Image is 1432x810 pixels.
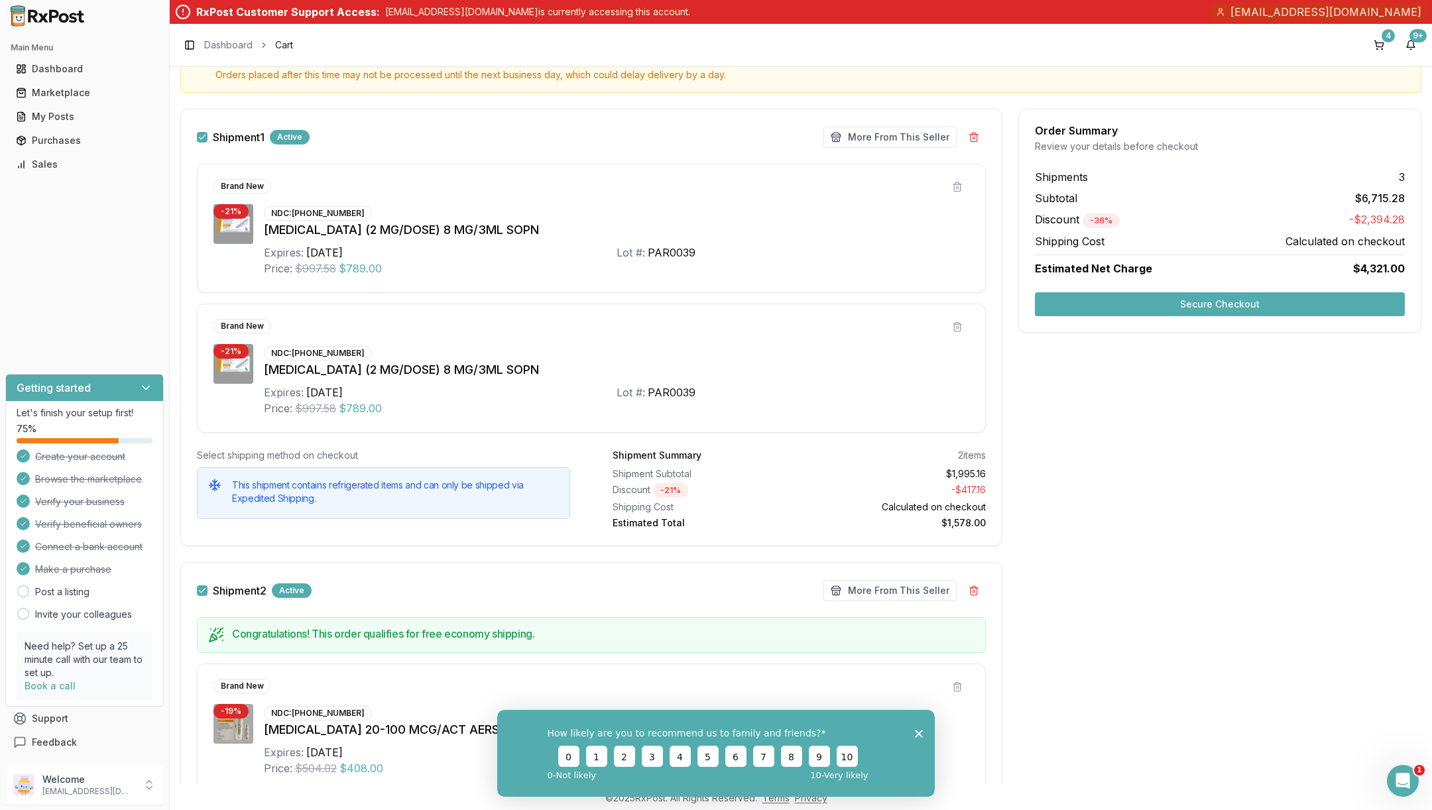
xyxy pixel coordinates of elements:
span: Calculated on checkout [1285,233,1405,249]
div: [DATE] [306,245,343,260]
a: Purchases [11,129,158,152]
div: - 21 % [653,483,688,498]
a: Post a listing [35,585,89,599]
p: [EMAIL_ADDRESS][DOMAIN_NAME] [42,786,135,797]
div: Purchases [16,134,153,147]
p: Let's finish your setup first! [17,406,152,420]
div: Review your details before checkout [1035,140,1405,153]
span: Create your account [35,450,125,463]
div: [MEDICAL_DATA] (2 MG/DOSE) 8 MG/3ML SOPN [264,361,969,379]
nav: breadcrumb [204,38,293,52]
h5: This shipment contains refrigerated items and can only be shipped via Expedited Shipping. [232,479,559,505]
div: Select shipping method on checkout [197,449,570,462]
button: 4 [1368,34,1390,56]
span: $4,321.00 [1353,260,1405,276]
div: Expires: [264,384,304,400]
button: Purchases [5,130,164,151]
div: Brand New [213,679,271,693]
span: Browse the marketplace [35,473,142,486]
div: Shipment Subtotal [613,467,794,481]
h2: Main Menu [11,42,158,53]
div: Marketplace [16,86,153,99]
div: [MEDICAL_DATA] (2 MG/DOSE) 8 MG/3ML SOPN [264,221,969,239]
div: Shipment Summary [613,449,701,462]
div: - 21 % [213,344,249,359]
button: 9+ [1400,34,1421,56]
span: [EMAIL_ADDRESS][DOMAIN_NAME] [1230,4,1421,20]
div: Price: [264,400,292,416]
div: Brand New [213,179,271,194]
span: Make a purchase [35,563,111,576]
span: $504.02 [295,760,337,776]
img: Combivent Respimat 20-100 MCG/ACT AERS [213,704,253,744]
div: 9+ [1409,29,1427,42]
button: More From This Seller [823,127,957,148]
span: Verify beneficial owners [35,518,142,531]
span: $408.00 [339,760,383,776]
div: Order Summary [1035,125,1405,136]
div: RxPost Customer Support Access: [196,4,380,20]
div: NDC: [PHONE_NUMBER] [264,706,372,721]
a: Invite your colleagues [35,608,132,621]
div: Calculated on checkout [805,500,986,514]
a: Terms [762,792,790,803]
span: 3 [1399,169,1405,185]
div: Lot #: [617,245,645,260]
div: Shipping Cost [613,500,794,514]
a: Privacy [795,792,827,803]
a: Dashboard [11,57,158,81]
span: Discount [1035,213,1120,226]
span: 75 % [17,422,36,435]
span: Orders placed after this time may not be processed until the next business day, which could delay... [215,68,1410,82]
img: Ozempic (2 MG/DOSE) 8 MG/3ML SOPN [213,204,253,244]
span: Subtotal [1035,190,1077,206]
div: 2 items [958,449,986,462]
iframe: Survey from RxPost [497,710,935,797]
div: Dashboard [16,62,153,76]
div: 4 [1382,29,1395,42]
div: $1,578.00 [805,516,986,530]
div: [DATE] [306,744,343,760]
div: - $417.16 [805,483,986,498]
div: My Posts [16,110,153,123]
div: Sales [16,158,153,171]
button: Support [5,707,164,730]
span: Cart [275,38,293,52]
img: User avatar [13,774,34,795]
span: $789.00 [339,260,382,276]
iframe: Intercom live chat [1387,765,1419,797]
div: Estimated Total [613,516,794,530]
span: -$2,394.28 [1349,211,1405,228]
img: Ozempic (2 MG/DOSE) 8 MG/3ML SOPN [213,344,253,384]
p: Need help? Set up a 25 minute call with our team to set up. [25,640,145,679]
div: - 19 % [213,704,249,719]
a: Marketplace [11,81,158,105]
a: My Posts [11,105,158,129]
h5: Congratulations! This order qualifies for free economy shipping. [232,628,975,639]
span: Connect a bank account [35,540,143,553]
div: Active [270,130,310,145]
div: NDC: [PHONE_NUMBER] [264,346,372,361]
span: $997.58 [295,400,336,416]
div: PAR0039 [648,245,695,260]
button: My Posts [5,106,164,127]
p: Welcome [42,773,135,786]
div: Brand New [213,319,271,333]
span: Shipments [1035,169,1088,185]
label: Shipment 1 [213,132,265,143]
span: $789.00 [339,400,382,416]
span: Feedback [32,736,77,749]
div: Active [272,583,312,598]
label: Shipment 2 [213,585,267,596]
